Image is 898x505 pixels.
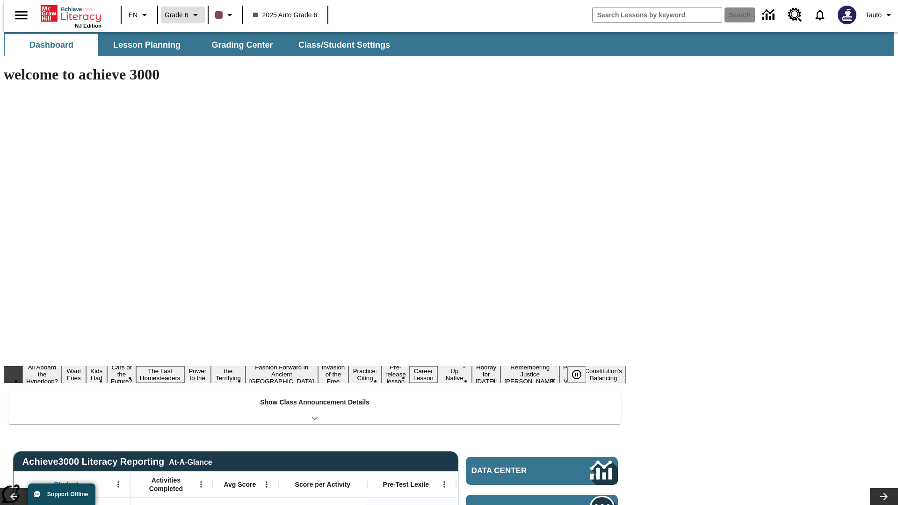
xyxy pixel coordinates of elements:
div: SubNavbar [4,34,398,56]
button: Slide 1 All Aboard the Hyperloop? [22,362,62,386]
span: EN [129,10,138,20]
span: Score per Activity [295,480,351,489]
button: Slide 6 Solar Power to the People [184,359,211,390]
button: Slide 12 Career Lesson [410,366,437,383]
button: Slide 5 The Last Homesteaders [136,366,184,383]
a: Data Center [757,2,782,28]
a: Resource Center, Will open in new tab [782,2,808,28]
button: Open Menu [194,477,208,491]
button: Slide 7 Attack of the Terrifying Tomatoes [211,359,246,390]
button: Profile/Settings [862,7,898,23]
button: Slide 2 Do You Want Fries With That? [62,352,86,397]
button: Lesson Planning [100,34,194,56]
button: Class/Student Settings [291,34,398,56]
span: Activities Completed [135,476,197,493]
button: Slide 11 Pre-release lesson [382,362,410,386]
span: Achieve3000 Literacy Reporting [22,456,212,467]
button: Class color is dark brown. Change class color [211,7,239,23]
input: search field [593,7,722,22]
button: Slide 10 Mixed Practice: Citing Evidence [348,359,382,390]
button: Open Menu [260,477,274,491]
button: Language: EN, Select a language [124,7,154,23]
button: Slide 9 The Invasion of the Free CD [318,355,349,393]
button: Slide 13 Cooking Up Native Traditions [437,359,472,390]
span: Tauto [866,10,882,20]
a: Data Center [466,457,618,485]
span: Student [54,480,78,489]
button: Open Menu [437,477,451,491]
span: Grading Center [211,40,273,50]
button: Dashboard [5,34,98,56]
button: Slide 8 Fashion Forward in Ancient Rome [246,362,318,386]
button: Slide 14 Hooray for Constitution Day! [472,362,501,386]
button: Grading Center [196,34,289,56]
span: Support Offline [47,491,88,498]
span: Grade 6 [165,10,188,20]
button: Support Offline [28,483,95,505]
span: NJ Edition [75,23,101,29]
span: 2025 Auto Grade 6 [253,10,318,20]
span: Pre-Test Lexile [383,480,429,489]
button: Grade: Grade 6, Select a grade [161,7,205,23]
div: Show Class Announcement Details [8,392,621,424]
button: Slide 16 Point of View [559,362,581,386]
div: At-A-Glance [169,456,212,467]
button: Open side menu [7,1,35,29]
a: Home [41,4,101,23]
button: Slide 4 Cars of the Future? [107,362,136,386]
button: Lesson carousel, Next [870,488,898,505]
span: Data Center [471,466,559,476]
button: Slide 3 Dirty Jobs Kids Had To Do [86,352,107,397]
button: Open Menu [111,477,125,491]
h1: welcome to achieve 3000 [4,66,626,83]
button: Pause [567,366,586,383]
p: Show Class Announcement Details [260,397,369,407]
button: Slide 17 The Constitution's Balancing Act [581,359,626,390]
div: Home [41,3,101,29]
div: Pause [567,366,595,383]
img: Avatar [838,6,856,24]
a: Notifications [808,3,832,27]
button: Slide 15 Remembering Justice O'Connor [500,362,559,386]
span: Class/Student Settings [298,40,390,50]
span: Lesson Planning [113,40,181,50]
span: Avg Score [224,480,256,489]
span: Dashboard [29,40,73,50]
button: Select a new avatar [832,3,862,27]
div: SubNavbar [4,32,894,56]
